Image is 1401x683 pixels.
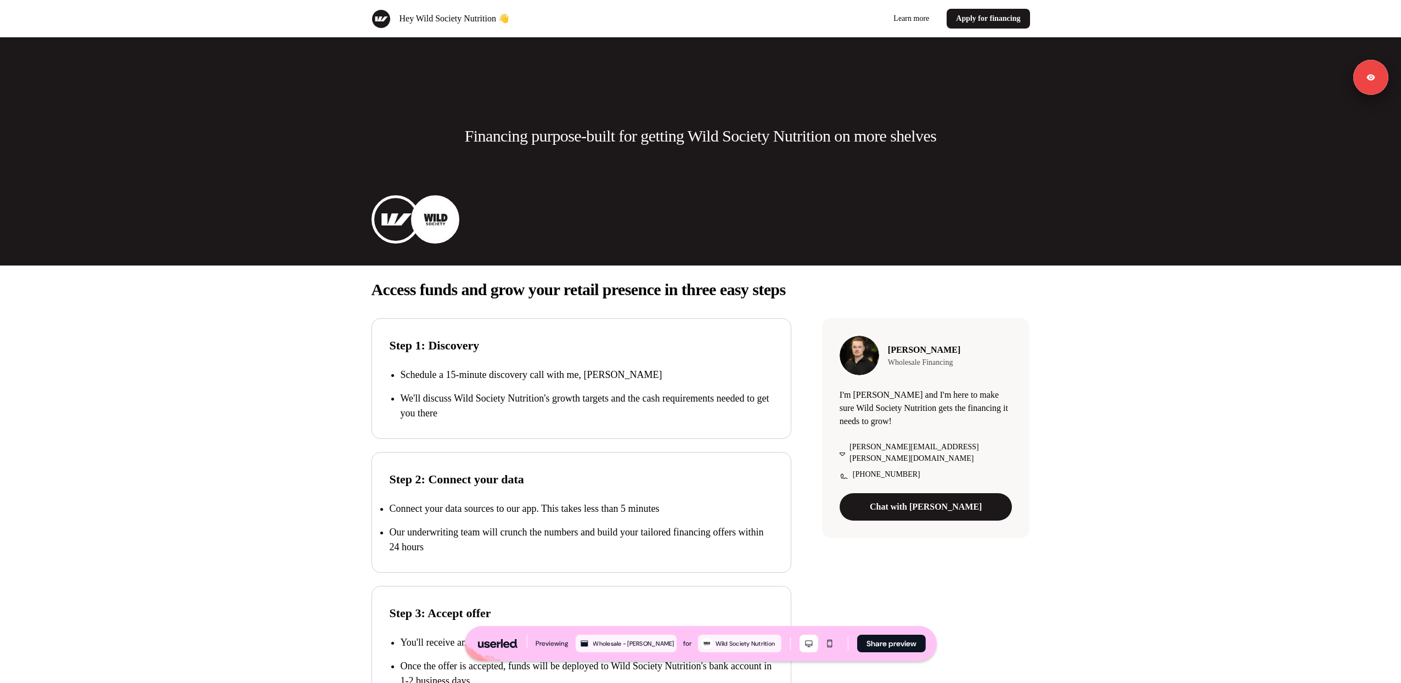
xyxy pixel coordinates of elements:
button: Desktop mode [800,635,818,652]
p: Financing purpose-built for getting Wild Society Nutrition on more shelves [465,125,937,147]
p: Our underwriting team will crunch the numbers and build your tailored financing offers within 24 ... [390,527,764,552]
p: Step 1: Discovery [390,336,773,354]
a: Chat with [PERSON_NAME] [840,493,1012,521]
p: Connect your data sources to our app. This takes less than 5 minutes [390,503,660,514]
p: Schedule a 15-minute discovery call with me, [PERSON_NAME] [401,368,773,382]
p: [PERSON_NAME] [888,343,960,357]
a: Learn more [885,9,938,29]
button: Mobile mode [820,635,839,652]
p: We'll discuss Wild Society Nutrition's growth targets and the cash requirements needed to get you... [401,391,773,421]
div: for [683,638,691,649]
p: You'll receive an offer which you can choose to accept or customise further [401,635,773,650]
button: Share preview [857,635,926,652]
a: Apply for financing [947,9,1029,29]
div: Wholesale - [PERSON_NAME] [593,639,674,648]
p: Step 3: Accept offer [390,604,773,622]
p: Wholesale Financing [888,357,960,368]
p: I'm [PERSON_NAME] and I'm here to make sure Wild Society Nutrition gets the financing it needs to... [840,388,1012,428]
p: [PERSON_NAME][EMAIL_ADDRESS][PERSON_NAME][DOMAIN_NAME] [849,441,1012,464]
p: Step 2: Connect your data [390,470,773,488]
div: Wild Society Nutrition [716,639,779,648]
div: Previewing [536,638,569,649]
p: [PHONE_NUMBER] [853,468,920,480]
p: Access funds and grow your retail presence in three easy steps [372,279,1030,301]
p: Hey Wild Society Nutrition 👋 [400,12,509,25]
